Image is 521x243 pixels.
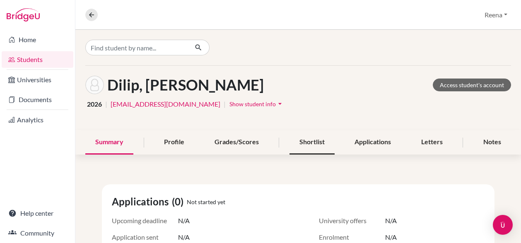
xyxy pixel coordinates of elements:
a: Help center [2,205,73,222]
input: Find student by name... [85,40,188,55]
a: Universities [2,71,73,88]
span: 2026 [87,99,102,109]
button: Reena [481,7,511,23]
span: Enrolment [319,232,385,242]
a: [EMAIL_ADDRESS][DOMAIN_NAME] [111,99,220,109]
span: | [105,99,107,109]
div: Profile [154,130,194,155]
div: Grades/Scores [205,130,269,155]
div: Open Intercom Messenger [493,215,513,235]
div: Summary [85,130,133,155]
span: | [224,99,226,109]
div: Shortlist [289,130,335,155]
i: arrow_drop_down [276,100,284,108]
img: Bridge-U [7,8,40,21]
a: Home [2,31,73,48]
span: Show student info [229,100,276,107]
span: (0) [172,194,187,209]
a: Students [2,51,73,68]
a: Documents [2,91,73,108]
div: Letters [411,130,453,155]
a: Community [2,225,73,241]
div: Applications [345,130,401,155]
a: Access student's account [433,79,511,91]
img: Aanya Dilip's avatar [85,76,104,94]
div: Notes [473,130,511,155]
span: N/A [178,216,190,226]
span: University offers [319,216,385,226]
button: Show student infoarrow_drop_down [229,98,285,110]
span: N/A [385,216,397,226]
span: Applications [112,194,172,209]
span: Not started yet [187,198,225,206]
span: Upcoming deadline [112,216,178,226]
span: Application sent [112,232,178,242]
a: Analytics [2,112,73,128]
h1: Dilip, [PERSON_NAME] [107,76,264,94]
span: N/A [385,232,397,242]
span: N/A [178,232,190,242]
